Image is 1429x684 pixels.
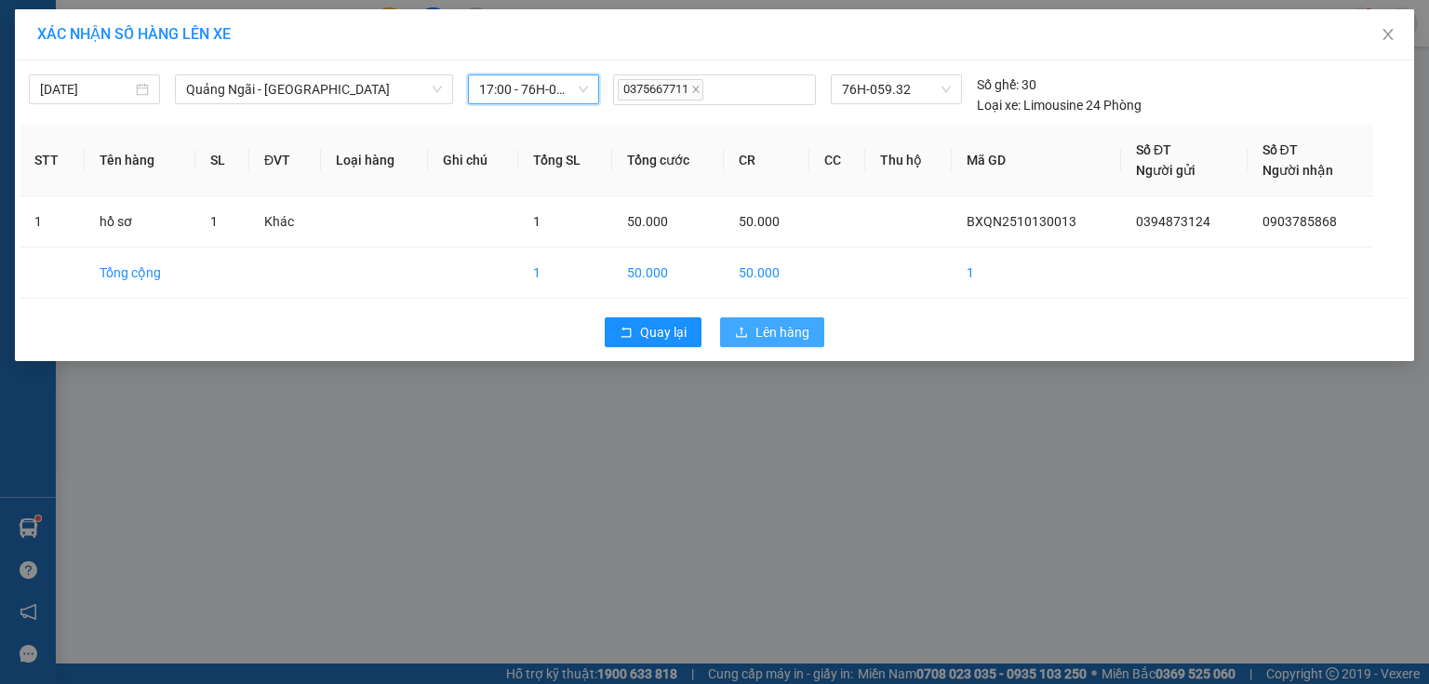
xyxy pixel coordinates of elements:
span: Quay lại [640,322,687,342]
td: Tổng cộng [85,248,195,299]
span: Số ĐT [1262,142,1298,157]
strong: 0914 113 973 - 0982 113 973 - 0919 113 973 - [6,90,274,104]
td: 50.000 [724,248,809,299]
th: Ghi chú [428,125,518,196]
div: Limousine 24 Phòng [977,95,1142,115]
span: 50.000 [739,214,780,229]
span: 0394873124 [1136,214,1210,229]
th: Tổng SL [518,125,611,196]
strong: 0978 771155 - 0975 77 1155 [55,107,222,121]
strong: Tổng đài hỗ trợ: [83,71,196,87]
span: Loại xe: [977,95,1021,115]
td: 50.000 [612,248,724,299]
th: Mã GD [952,125,1121,196]
div: 30 [977,74,1036,95]
th: STT [20,125,85,196]
button: rollbackQuay lại [605,317,701,347]
th: ĐVT [249,125,321,196]
span: down [432,84,443,95]
span: Người gửi [1136,163,1195,178]
button: uploadLên hàng [720,317,824,347]
th: Thu hộ [865,125,952,196]
span: Số ghế: [977,74,1019,95]
strong: [PERSON_NAME] ([GEOGRAPHIC_DATA]) [50,8,229,49]
td: 1 [952,248,1121,299]
span: 0375667711 [618,79,703,101]
td: Khác [249,196,321,248]
span: 0903785868 [1262,214,1337,229]
span: 76H-059.32 [842,75,950,103]
span: upload [735,326,748,341]
td: hồ sơ [85,196,195,248]
span: 17:00 - 76H-059.32 [479,75,588,103]
span: Quảng Ngãi - Vũng Tàu [186,75,442,103]
th: Tổng cước [612,125,724,196]
span: Số ĐT [1136,142,1171,157]
input: 13/10/2025 [40,79,132,100]
span: Lên hàng [755,322,809,342]
span: XÁC NHẬN SỐ HÀNG LÊN XE [37,25,231,43]
button: Close [1362,9,1414,61]
span: Người nhận [1262,163,1333,178]
span: rollback [620,326,633,341]
th: Loại hàng [321,125,428,196]
th: Tên hàng [85,125,195,196]
td: 1 [518,248,611,299]
span: ---------------------------------------------- [40,124,239,139]
th: CR [724,125,809,196]
th: SL [195,125,249,196]
span: 1 [533,214,541,229]
span: close [1381,27,1396,42]
td: 1 [20,196,85,248]
span: 1 [210,214,218,229]
span: BXQN2510130013 [967,214,1076,229]
span: close [691,85,701,94]
th: CC [809,125,866,196]
span: 50.000 [627,214,668,229]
